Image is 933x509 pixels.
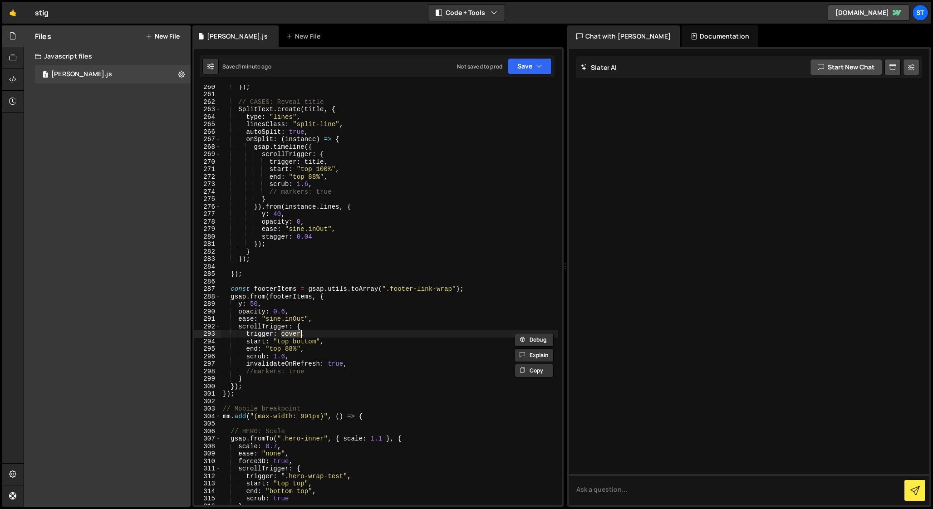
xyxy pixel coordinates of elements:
[194,308,221,316] div: 290
[515,333,554,347] button: Debug
[222,63,271,70] div: Saved
[194,345,221,353] div: 295
[194,413,221,421] div: 304
[194,488,221,495] div: 314
[194,98,221,106] div: 262
[515,348,554,362] button: Explain
[194,428,221,436] div: 306
[194,353,221,361] div: 296
[194,136,221,143] div: 267
[194,473,221,480] div: 312
[194,225,221,233] div: 279
[194,443,221,450] div: 308
[207,32,268,41] div: [PERSON_NAME].js
[194,113,221,121] div: 264
[194,196,221,203] div: 275
[194,330,221,338] div: 293
[581,63,617,72] h2: Slater AI
[194,375,221,383] div: 299
[51,70,112,78] div: [PERSON_NAME].js
[194,398,221,406] div: 302
[194,458,221,465] div: 310
[35,7,49,18] div: stig
[194,285,221,293] div: 287
[194,450,221,458] div: 309
[194,390,221,398] div: 301
[194,233,221,241] div: 280
[43,72,48,79] span: 1
[194,203,221,211] div: 276
[35,65,191,83] div: 16026/42920.js
[828,5,909,21] a: [DOMAIN_NAME]
[194,383,221,391] div: 300
[194,270,221,278] div: 285
[194,480,221,488] div: 313
[194,300,221,308] div: 289
[194,166,221,173] div: 271
[2,2,24,24] a: 🤙
[194,83,221,91] div: 260
[194,240,221,248] div: 281
[194,315,221,323] div: 291
[194,495,221,503] div: 315
[194,255,221,263] div: 283
[35,31,51,41] h2: Files
[194,360,221,368] div: 297
[194,368,221,376] div: 298
[194,465,221,473] div: 311
[194,420,221,428] div: 305
[508,58,552,74] button: Save
[194,173,221,181] div: 272
[194,218,221,226] div: 278
[194,121,221,128] div: 265
[194,181,221,188] div: 273
[24,47,191,65] div: Javascript files
[146,33,180,40] button: New File
[194,143,221,151] div: 268
[194,188,221,196] div: 274
[239,63,271,70] div: 1 minute ago
[194,293,221,301] div: 288
[194,248,221,256] div: 282
[194,435,221,443] div: 307
[682,25,758,47] div: Documentation
[194,128,221,136] div: 266
[515,364,554,377] button: Copy
[194,91,221,98] div: 261
[194,263,221,271] div: 284
[457,63,502,70] div: Not saved to prod
[194,278,221,286] div: 286
[810,59,882,75] button: Start new chat
[428,5,505,21] button: Code + Tools
[912,5,928,21] a: St
[194,405,221,413] div: 303
[194,151,221,158] div: 269
[194,106,221,113] div: 263
[286,32,324,41] div: New File
[194,338,221,346] div: 294
[567,25,680,47] div: Chat with [PERSON_NAME]
[194,323,221,331] div: 292
[194,158,221,166] div: 270
[194,210,221,218] div: 277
